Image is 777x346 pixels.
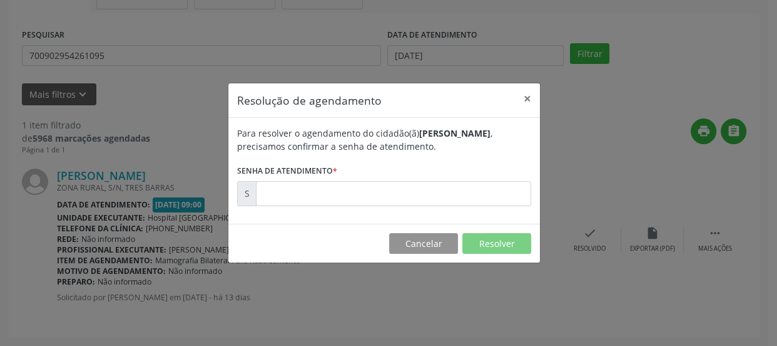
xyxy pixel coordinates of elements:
label: Senha de atendimento [237,162,337,181]
b: [PERSON_NAME] [419,127,490,139]
button: Resolver [462,233,531,254]
div: S [237,181,256,206]
button: Close [515,83,540,114]
button: Cancelar [389,233,458,254]
div: Para resolver o agendamento do cidadão(ã) , precisamos confirmar a senha de atendimento. [237,127,531,153]
h5: Resolução de agendamento [237,92,382,108]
